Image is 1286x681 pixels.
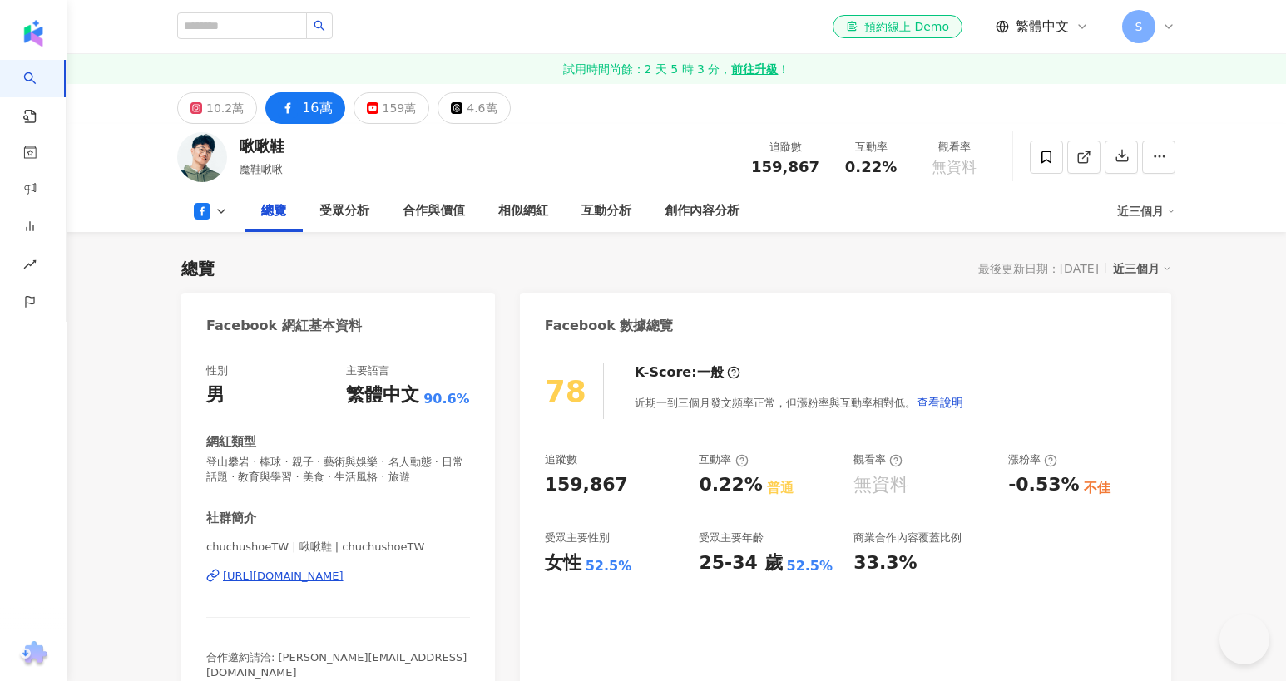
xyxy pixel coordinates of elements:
[1117,198,1175,225] div: 近三個月
[302,96,332,120] div: 16萬
[23,248,37,285] span: rise
[635,363,740,382] div: K-Score :
[853,472,908,498] div: 無資料
[383,96,417,120] div: 159萬
[1084,479,1110,497] div: 不佳
[545,530,610,545] div: 受眾主要性別
[545,472,628,498] div: 159,867
[1113,258,1171,279] div: 近三個月
[846,18,949,35] div: 預約線上 Demo
[731,61,778,77] strong: 前往升級
[346,363,389,378] div: 主要語言
[438,92,510,124] button: 4.6萬
[206,363,228,378] div: 性別
[751,158,819,175] span: 159,867
[403,201,465,221] div: 合作與價值
[20,20,47,47] img: logo icon
[916,386,964,419] button: 查看說明
[1219,614,1269,664] iframe: Help Scout Beacon - Open
[932,159,977,175] span: 無資料
[265,92,344,124] button: 16萬
[498,201,548,221] div: 相似網紅
[240,163,283,175] span: 魔鞋啾啾
[581,201,631,221] div: 互動分析
[922,139,986,155] div: 觀看率
[699,472,762,498] div: 0.22%
[699,452,748,467] div: 互動率
[853,530,962,545] div: 商業合作內容覆蓋比例
[467,96,497,120] div: 4.6萬
[23,60,57,125] a: search
[853,452,903,467] div: 觀看率
[699,550,782,576] div: 25-34 歲
[206,382,225,408] div: 男
[206,455,470,485] span: 登山攀岩 · 棒球 · 親子 · 藝術與娛樂 · 名人動態 · 日常話題 · 教育與學習 · 美食 · 生活風格 · 旅遊
[314,20,325,32] span: search
[206,317,362,335] div: Facebook 網紅基本資料
[545,317,674,335] div: Facebook 數據總覽
[635,386,964,419] div: 近期一到三個月發文頻率正常，但漲粉率與互動率相對低。
[1016,17,1069,36] span: 繁體中文
[261,201,286,221] div: 總覽
[223,569,344,584] div: [URL][DOMAIN_NAME]
[319,201,369,221] div: 受眾分析
[181,257,215,280] div: 總覽
[423,390,470,408] span: 90.6%
[545,550,581,576] div: 女性
[206,569,470,584] a: [URL][DOMAIN_NAME]
[917,396,963,409] span: 查看說明
[586,557,632,575] div: 52.5%
[206,96,244,120] div: 10.2萬
[545,452,577,467] div: 追蹤數
[545,374,586,408] div: 78
[206,651,467,679] span: 合作邀約請洽: [PERSON_NAME][EMAIL_ADDRESS][DOMAIN_NAME]
[206,433,256,451] div: 網紅類型
[699,530,764,545] div: 受眾主要年齡
[839,139,903,155] div: 互動率
[354,92,430,124] button: 159萬
[665,201,739,221] div: 創作內容分析
[833,15,962,38] a: 預約線上 Demo
[697,363,724,382] div: 一般
[67,54,1286,84] a: 試用時間尚餘：2 天 5 時 3 分，前往升級！
[240,136,284,156] div: 啾啾鞋
[206,510,256,527] div: 社群簡介
[177,92,257,124] button: 10.2萬
[1008,472,1079,498] div: -0.53%
[177,132,227,182] img: KOL Avatar
[1008,452,1057,467] div: 漲粉率
[1135,17,1143,36] span: S
[767,479,794,497] div: 普通
[853,550,917,576] div: 33.3%
[206,540,470,555] span: chuchushoeTW | 啾啾鞋 | chuchushoeTW
[346,382,419,408] div: 繁體中文
[17,641,50,668] img: chrome extension
[787,557,833,575] div: 52.5%
[978,262,1099,275] div: 最後更新日期：[DATE]
[751,139,819,155] div: 追蹤數
[845,159,897,175] span: 0.22%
